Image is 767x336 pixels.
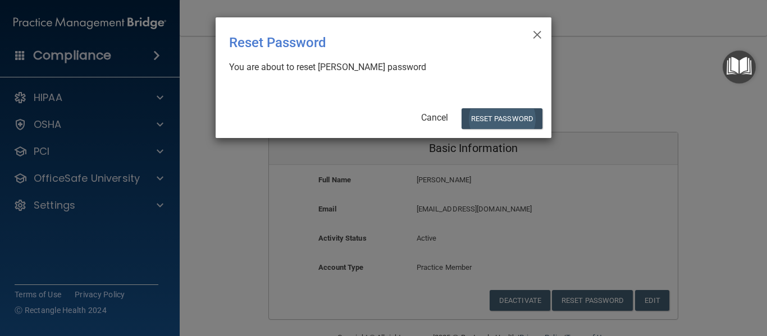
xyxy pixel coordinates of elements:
[229,26,492,59] div: Reset Password
[421,112,448,123] a: Cancel
[532,22,542,44] span: ×
[229,61,529,73] div: You are about to reset [PERSON_NAME] password
[723,50,756,84] button: Open Resource Center
[462,108,542,129] button: Reset Password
